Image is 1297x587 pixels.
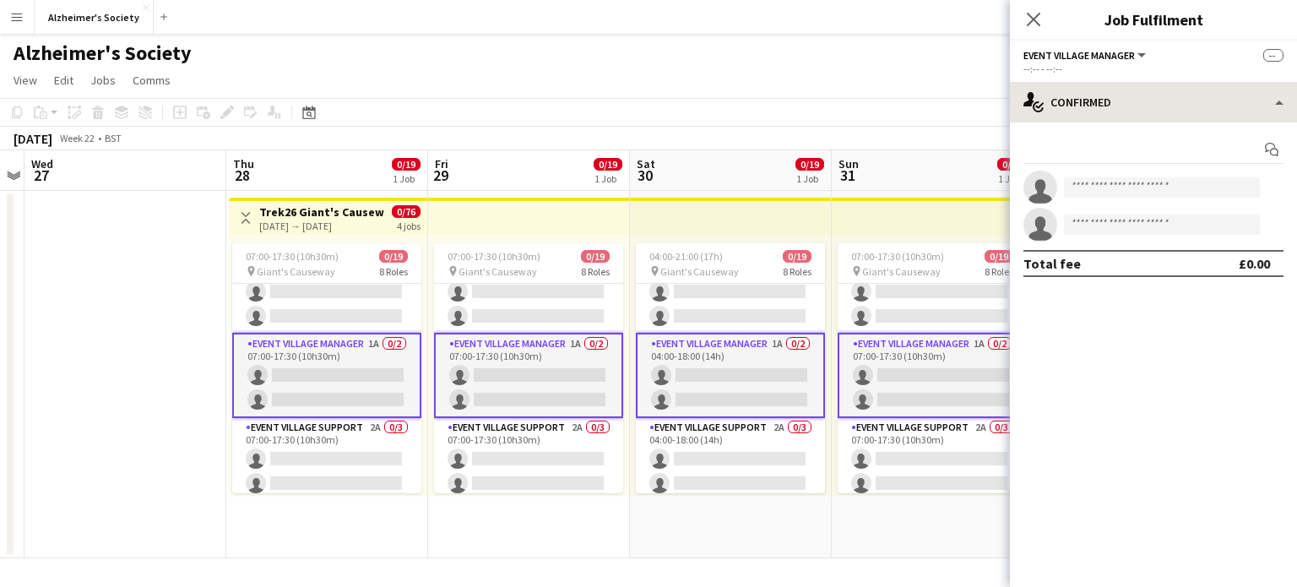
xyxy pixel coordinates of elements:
div: [DATE] [14,130,52,147]
div: Total fee [1023,255,1081,272]
span: Giant's Causeway [660,265,739,278]
span: 0/19 [795,158,824,171]
span: Fri [435,156,448,171]
div: 1 Job [796,172,823,185]
app-job-card: 07:00-17:30 (10h30m)0/19 Giant's Causeway8 Roles07:00-17:30 (10h30m) Event Village Manager1A0/207... [838,243,1027,493]
div: 1 Job [393,172,420,185]
app-card-role: Event Village Support2A0/307:00-17:30 (10h30m) [434,418,623,524]
a: Comms [126,69,177,91]
div: 4 jobs [397,218,421,232]
app-card-role: Event Village Support2A0/307:00-17:30 (10h30m) [232,418,421,524]
span: 0/19 [985,250,1013,263]
span: 0/19 [581,250,610,263]
span: Comms [133,73,171,88]
span: Jobs [90,73,116,88]
span: 8 Roles [985,265,1013,278]
app-card-role: Event Village Manager1A0/207:00-17:30 (10h30m) [434,333,623,418]
span: 04:00-21:00 (17h) [649,250,723,263]
div: Confirmed [1010,82,1297,122]
a: View [7,69,44,91]
a: Edit [47,69,80,91]
div: BST [105,132,122,144]
span: 31 [836,166,859,185]
app-card-role: Event Village Manager1A0/207:00-17:30 (10h30m) [838,333,1027,418]
span: Edit [54,73,73,88]
span: Thu [233,156,254,171]
span: 29 [432,166,448,185]
span: 0/19 [594,158,622,171]
div: £0.00 [1239,255,1270,272]
app-job-card: 04:00-21:00 (17h)0/19 Giant's Causeway8 Roles04:00-18:00 (14h) Event Village Manager1A0/204:00-18... [636,243,825,493]
div: --:-- - --:-- [1023,63,1283,75]
span: 28 [231,166,254,185]
span: Week 22 [56,132,98,144]
span: 0/19 [997,158,1026,171]
app-card-role: Event Village Manager1A0/207:00-17:30 (10h30m) [232,333,421,418]
span: 27 [29,166,53,185]
span: 07:00-17:30 (10h30m) [851,250,944,263]
span: 8 Roles [783,265,811,278]
h3: Trek26 Giant's Causeway [259,204,385,220]
app-job-card: 07:00-17:30 (10h30m)0/19 Giant's Causeway8 Roles07:00-17:30 (10h30m) Event Village Manager1A0/207... [434,243,623,493]
h3: Job Fulfilment [1010,8,1297,30]
span: 0/19 [379,250,408,263]
div: 1 Job [998,172,1025,185]
app-card-role: Event Village Support2A0/304:00-18:00 (14h) [636,418,825,524]
span: 8 Roles [581,265,610,278]
span: 30 [634,166,655,185]
span: Event Village Manager [1023,49,1135,62]
app-card-role: Event Village Manager1A0/204:00-18:00 (14h) [636,333,825,418]
span: View [14,73,37,88]
span: 0/19 [783,250,811,263]
span: 8 Roles [379,265,408,278]
a: Jobs [84,69,122,91]
app-card-role: Event Village Support2A0/307:00-17:30 (10h30m) [838,418,1027,524]
span: Giant's Causeway [257,265,335,278]
div: [DATE] → [DATE] [259,220,385,232]
span: Giant's Causeway [862,265,941,278]
button: Event Village Manager [1023,49,1148,62]
span: Wed [31,156,53,171]
span: Giant's Causeway [459,265,537,278]
span: 0/19 [392,158,421,171]
span: 07:00-17:30 (10h30m) [448,250,540,263]
span: 07:00-17:30 (10h30m) [246,250,339,263]
span: Sun [838,156,859,171]
span: -- [1263,49,1283,62]
button: Alzheimer's Society [35,1,154,34]
h1: Alzheimer's Society [14,41,192,66]
app-job-card: 07:00-17:30 (10h30m)0/19 Giant's Causeway8 Roles07:00-17:30 (10h30m) Event Village Manager1A0/207... [232,243,421,493]
span: Sat [637,156,655,171]
span: 0/76 [392,205,421,218]
div: 1 Job [594,172,621,185]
